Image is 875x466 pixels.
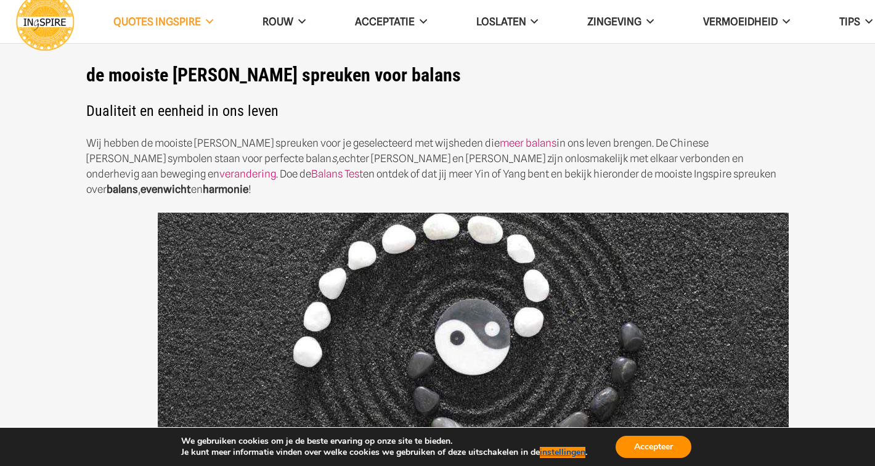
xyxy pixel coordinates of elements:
a: verandering [219,168,276,180]
a: ROUW [238,6,330,38]
span: TIPS [839,15,860,28]
a: Balans Test [311,168,363,180]
strong: harmonie [203,183,248,195]
em: s, [332,152,339,165]
span: ROUW [262,15,293,28]
a: Loslaten [452,6,563,38]
strong: evenwicht [140,183,191,195]
a: VERMOEIDHEID [678,6,815,38]
button: Accepteer [616,436,691,458]
p: We gebruiken cookies om je de beste ervaring op onze site te bieden. [181,436,587,447]
a: meer balans [500,137,556,149]
button: instellingen [540,447,585,458]
span: QUOTES INGSPIRE [113,15,201,28]
p: Je kunt meer informatie vinden over welke cookies we gebruiken of deze uitschakelen in de . [181,447,587,458]
span: Loslaten [476,15,526,28]
a: QUOTES INGSPIRE [89,6,238,38]
img: Ben jij meer Yin of Yang? Doe de Balans test op www.ingspire.nl [158,213,789,465]
strong: balans [107,183,138,195]
h2: Dualiteit en eenheid in ons leven [86,102,789,120]
a: Zingeving [563,6,678,38]
p: Wij hebben de mooiste [PERSON_NAME] spreuken voor je geselecteerd met wijsheden die in ons leven ... [86,136,789,197]
h1: de mooiste [PERSON_NAME] spreuken voor balans [86,64,789,86]
a: Acceptatie [330,6,452,38]
span: VERMOEIDHEID [703,15,778,28]
span: Acceptatie [355,15,415,28]
span: Zingeving [587,15,641,28]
